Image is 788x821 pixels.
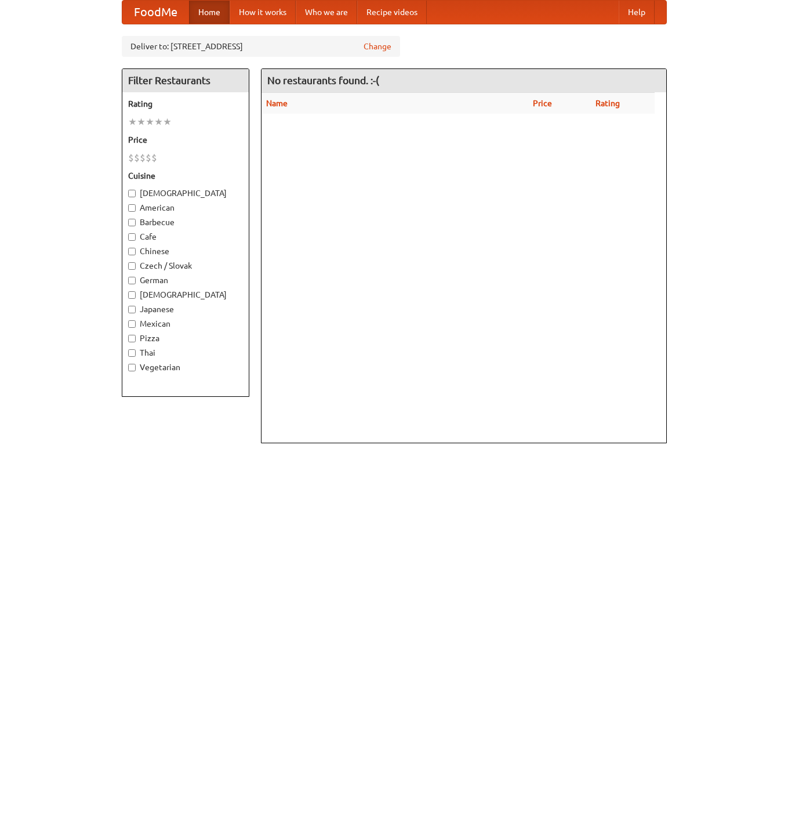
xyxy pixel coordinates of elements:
[128,332,243,344] label: Pizza
[128,231,243,243] label: Cafe
[296,1,357,24] a: Who we are
[122,1,189,24] a: FoodMe
[128,262,136,270] input: Czech / Slovak
[128,274,243,286] label: German
[230,1,296,24] a: How it works
[128,320,136,328] input: Mexican
[154,115,163,128] li: ★
[128,277,136,284] input: German
[128,364,136,371] input: Vegetarian
[163,115,172,128] li: ★
[128,245,243,257] label: Chinese
[140,151,146,164] li: $
[128,202,243,214] label: American
[128,233,136,241] input: Cafe
[128,291,136,299] input: [DEMOGRAPHIC_DATA]
[128,98,243,110] h5: Rating
[151,151,157,164] li: $
[128,216,243,228] label: Barbecue
[128,306,136,313] input: Japanese
[595,99,620,108] a: Rating
[134,151,140,164] li: $
[128,134,243,146] h5: Price
[357,1,427,24] a: Recipe videos
[128,204,136,212] input: American
[146,151,151,164] li: $
[267,75,379,86] ng-pluralize: No restaurants found. :-(
[266,99,288,108] a: Name
[364,41,391,52] a: Change
[128,219,136,226] input: Barbecue
[128,303,243,315] label: Japanese
[128,347,243,359] label: Thai
[128,170,243,182] h5: Cuisine
[137,115,146,128] li: ★
[128,289,243,301] label: [DEMOGRAPHIC_DATA]
[533,99,552,108] a: Price
[146,115,154,128] li: ★
[122,69,249,92] h4: Filter Restaurants
[128,187,243,199] label: [DEMOGRAPHIC_DATA]
[128,335,136,342] input: Pizza
[619,1,655,24] a: Help
[128,349,136,357] input: Thai
[128,190,136,197] input: [DEMOGRAPHIC_DATA]
[189,1,230,24] a: Home
[122,36,400,57] div: Deliver to: [STREET_ADDRESS]
[128,151,134,164] li: $
[128,260,243,272] label: Czech / Slovak
[128,248,136,255] input: Chinese
[128,318,243,330] label: Mexican
[128,361,243,373] label: Vegetarian
[128,115,137,128] li: ★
